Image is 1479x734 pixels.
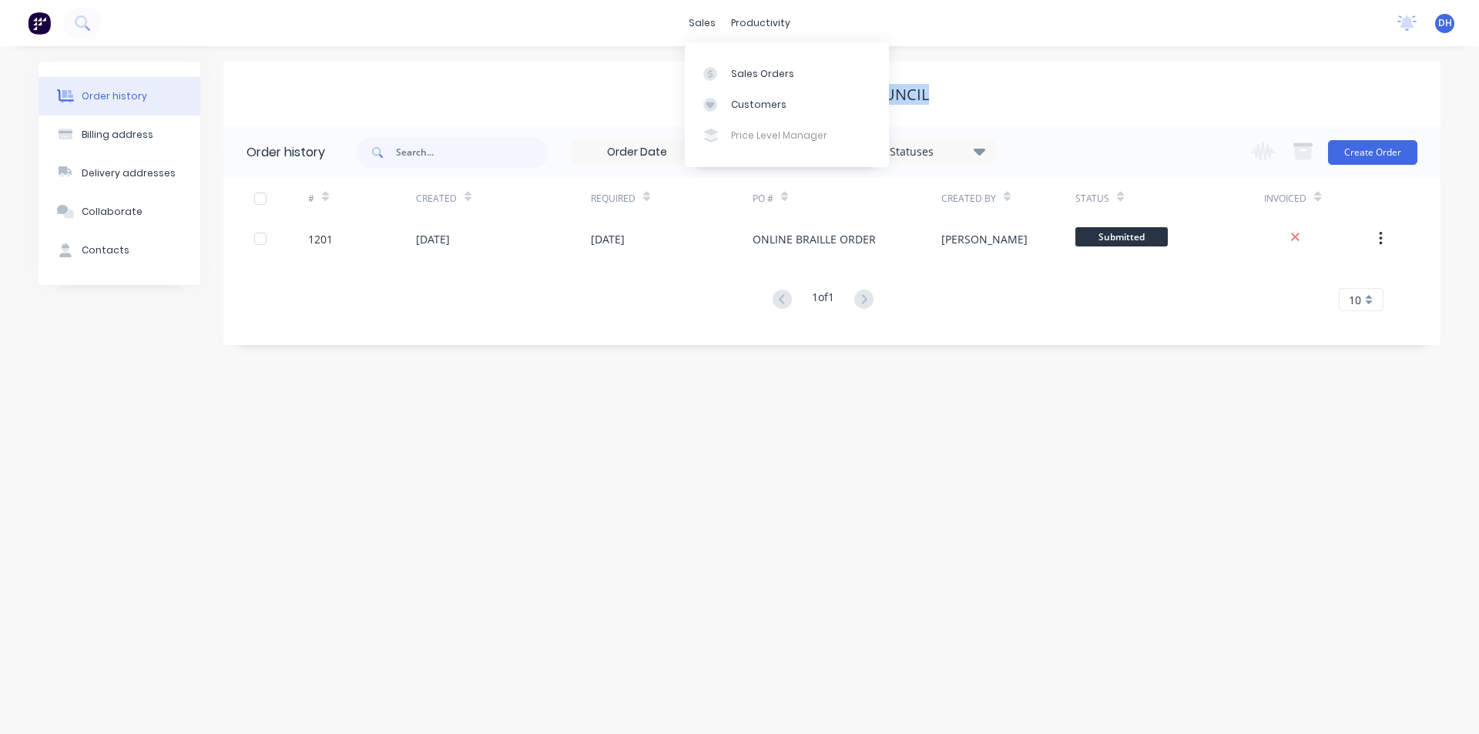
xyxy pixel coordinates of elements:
div: 22 Statuses [865,143,994,160]
a: Customers [685,89,889,120]
div: Created [416,192,457,206]
div: Customers [731,98,786,112]
div: Status [1075,192,1109,206]
span: Submitted [1075,227,1168,246]
div: Delivery addresses [82,166,176,180]
div: Required [591,192,636,206]
div: PO # [753,192,773,206]
div: PO # [753,177,941,220]
div: Created By [941,177,1076,220]
div: # [308,192,314,206]
div: Contacts [82,243,129,257]
div: sales [681,12,723,35]
div: [DATE] [591,231,625,247]
div: Created By [941,192,996,206]
input: Order Date [572,141,702,164]
div: Created [416,177,591,220]
div: Required [591,177,753,220]
button: Order history [39,77,200,116]
div: [DATE] [416,231,450,247]
button: Create Order [1328,140,1417,165]
a: Sales Orders [685,58,889,89]
div: Invoiced [1264,192,1306,206]
img: Factory [28,12,51,35]
div: 1 of 1 [812,289,834,311]
button: Collaborate [39,193,200,231]
div: Collaborate [82,205,143,219]
div: ONLINE BRAILLE ORDER [753,231,876,247]
div: Invoiced [1264,177,1372,220]
div: [PERSON_NAME] [941,231,1028,247]
input: Search... [396,137,548,168]
div: 1201 [308,231,333,247]
span: DH [1438,16,1452,30]
div: Sales Orders [731,67,794,81]
span: 10 [1349,292,1361,308]
button: Delivery addresses [39,154,200,193]
div: Status [1075,177,1264,220]
div: Order history [82,89,147,103]
div: # [308,177,416,220]
div: Billing address [82,128,153,142]
div: productivity [723,12,798,35]
button: Billing address [39,116,200,154]
button: Contacts [39,231,200,270]
div: Order history [246,143,325,162]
